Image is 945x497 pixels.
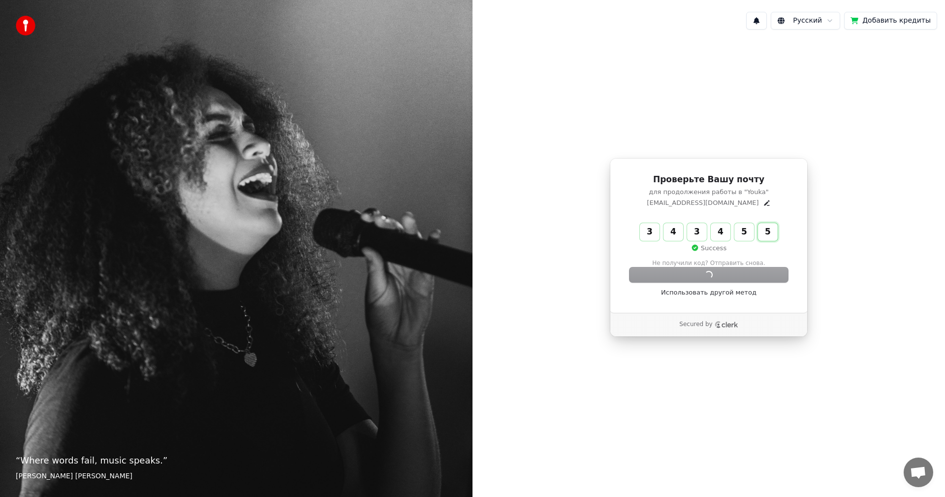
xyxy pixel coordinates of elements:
[640,223,797,241] input: Enter verification code
[16,454,457,467] p: “ Where words fail, music speaks. ”
[630,188,788,197] p: для продолжения работы в "Youka"
[763,199,771,207] button: Edit
[715,321,738,328] a: Clerk logo
[16,16,35,35] img: youka
[844,12,937,30] button: Добавить кредиты
[16,471,457,481] footer: [PERSON_NAME] [PERSON_NAME]
[904,458,933,487] div: Открытый чат
[630,174,788,186] h1: Проверьте Вашу почту
[661,288,756,297] a: Использовать другой метод
[647,199,758,207] p: [EMAIL_ADDRESS][DOMAIN_NAME]
[691,244,726,253] p: Success
[679,321,712,329] p: Secured by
